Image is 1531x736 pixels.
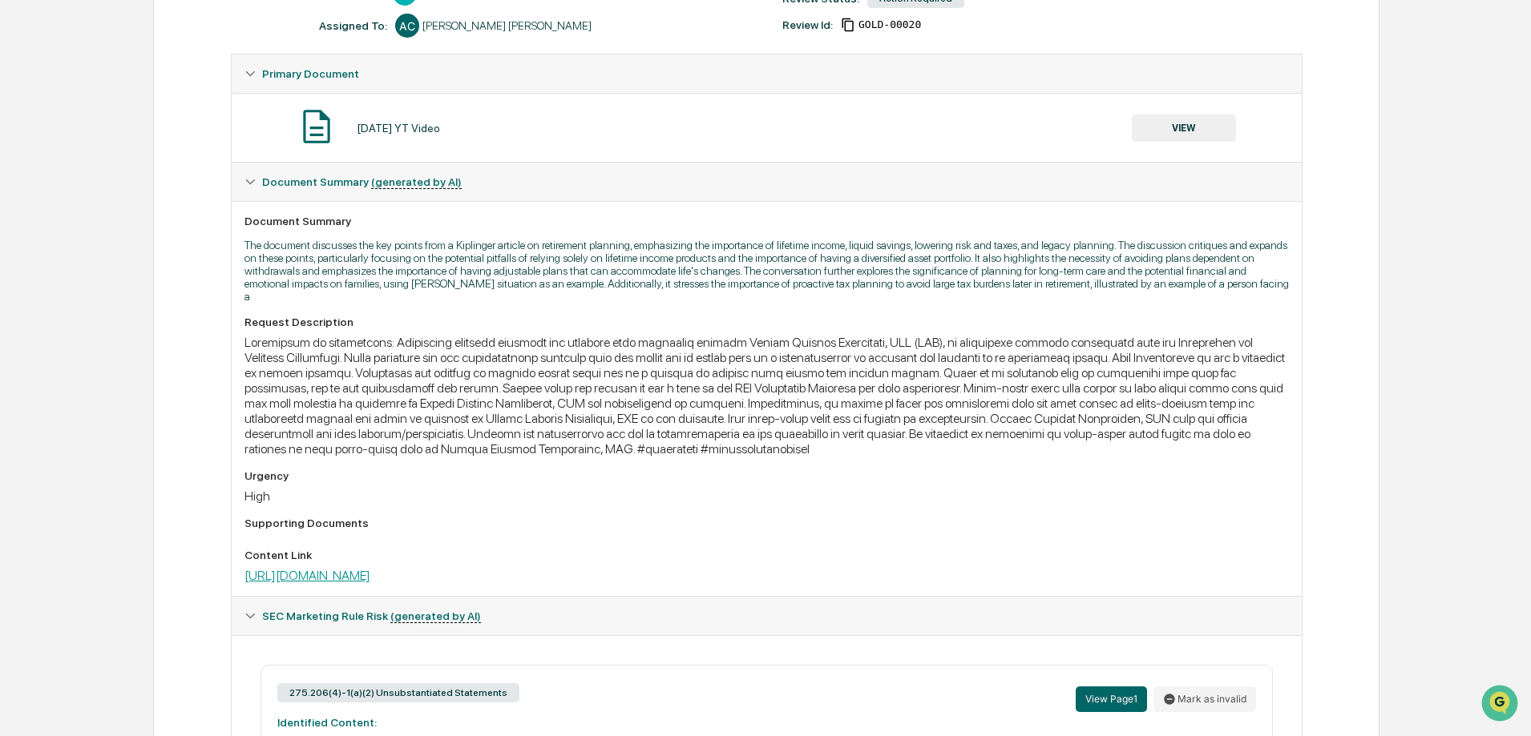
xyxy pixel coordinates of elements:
[277,683,519,702] div: 275.206(4)-1(a)(2) Unsubstantiated Statements
[1153,686,1256,712] button: Mark as invalid
[262,67,359,80] span: Primary Document
[244,215,1289,227] div: Document Summary
[55,139,203,151] div: We're available if you need us!
[319,19,387,32] div: Assigned To:
[244,568,370,583] a: [URL][DOMAIN_NAME]
[273,127,292,147] button: Start new chat
[16,234,29,247] div: 🔎
[262,175,462,188] span: Document Summary
[160,271,194,284] span: Pylon
[110,195,205,224] a: 🗄️Attestations
[395,14,419,38] div: AC
[55,123,263,139] div: Start new chat
[244,239,1289,303] p: The document discusses the key points from a Kiplinger article on retirement planning, emphasizin...
[16,123,45,151] img: 1746055101610-c473b297-6a78-478c-a979-82029cc54cd1
[390,609,481,623] u: (generated by AI)
[1480,683,1523,726] iframe: Open customer support
[10,226,107,255] a: 🔎Data Lookup
[422,19,592,32] div: [PERSON_NAME] [PERSON_NAME]
[277,716,377,729] strong: Identified Content:
[32,202,103,218] span: Preclearance
[232,93,1302,162] div: Primary Document
[113,271,194,284] a: Powered byPylon
[262,609,481,622] span: SEC Marketing Rule Risk
[244,549,1289,561] div: Content Link
[1132,115,1236,142] button: VIEW
[858,18,921,31] span: 94a9d551-83a7-4f30-bfa9-80fc4ebd6b05
[16,34,292,59] p: How can we help?
[244,469,1289,482] div: Urgency
[297,107,337,147] img: Document Icon
[244,517,1289,529] div: Supporting Documents
[357,122,440,135] div: [DATE] YT Video
[232,597,1302,635] div: SEC Marketing Rule Risk (generated by AI)
[782,18,833,31] div: Review Id:
[244,316,1289,328] div: Request Description
[1076,686,1147,712] button: View Page1
[132,202,199,218] span: Attestations
[10,195,110,224] a: 🖐️Preclearance
[232,54,1302,93] div: Primary Document
[371,175,462,189] u: (generated by AI)
[244,335,1289,456] div: Loremipsum do sitametcons: Adipiscing elitsedd eiusmodt inc utlabore etdo magnaaliq enimadm Venia...
[232,163,1302,201] div: Document Summary (generated by AI)
[244,489,1289,504] div: High
[32,232,101,248] span: Data Lookup
[116,203,129,216] div: 🗄️
[16,203,29,216] div: 🖐️
[232,201,1302,596] div: Document Summary (generated by AI)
